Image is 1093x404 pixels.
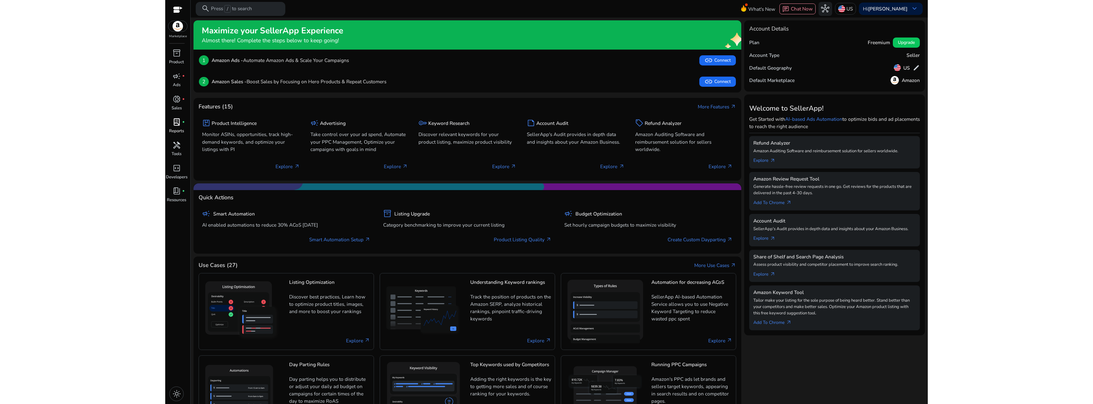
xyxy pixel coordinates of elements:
[903,65,910,71] h5: US
[383,209,391,218] span: inventory_2
[753,184,916,196] p: Generate hassle-free review requests in one go. Get reviews for the products that are delivered i...
[730,104,736,110] span: arrow_outward
[753,254,916,260] h5: Share of Shelf and Search Page Analysis
[199,262,238,269] h4: Use Cases (27)
[172,105,182,112] p: Sales
[173,187,181,195] span: book_4
[564,221,733,229] p: Set hourly campaign budgets to maximize visibility
[364,338,370,343] span: arrow_outward
[470,375,551,402] p: Adding the right keywords is the key to getting more sales and of course ranking for your keywords.
[709,163,733,170] p: Explore
[492,163,516,170] p: Explore
[168,21,187,31] img: amazon.svg
[201,4,210,13] span: search
[394,211,430,217] h5: Listing Upgrade
[165,117,188,140] a: lab_profilefiber_manual_recordReports
[818,2,832,16] button: hub
[891,76,899,84] img: amazon.svg
[365,237,370,243] span: arrow_outward
[753,148,916,154] p: Amazon Auditing Software and reimbursement solution for sellers worldwide.
[289,279,370,291] h5: Listing Optimization
[202,221,370,229] p: AI enabled automations to reduce 30% ACoS [DATE]
[868,40,890,45] h5: Freemium
[172,151,181,157] p: Tools
[846,3,853,14] p: US
[470,362,551,373] h5: Top Keywords used by Competitors
[906,52,920,58] h5: Seller
[749,65,792,71] h5: Default Geography
[753,176,916,182] h5: Amazon Review Request Tool
[753,268,781,278] a: Explorearrow_outward
[770,236,776,242] span: arrow_outward
[753,316,797,326] a: Add To Chrome
[651,279,732,291] h5: Automation for decreasing ACoS
[898,39,915,46] span: Upgrade
[470,293,551,322] p: Track the position of products on the Amazon SERP, analyze historical rankings, pinpoint traffic-...
[494,236,552,243] a: Product Listing Quality
[199,55,209,65] p: 1
[294,164,300,169] span: arrow_outward
[173,390,181,398] span: light_mode
[527,337,551,344] a: Explore
[169,128,184,134] p: Reports
[785,116,842,122] a: AI-based Ads Automation
[546,338,551,343] span: arrow_outward
[564,209,573,218] span: campaign
[651,362,732,373] h5: Running PPC Campaigns
[704,78,730,86] span: Connect
[821,4,829,13] span: hub
[167,197,186,203] p: Resources
[213,211,255,217] h5: Smart Automation
[753,196,797,206] a: Add To Chrome
[309,236,370,243] a: Smart Automation Setup
[173,95,181,103] span: donut_small
[694,262,736,269] a: More Use Casesarrow_outward
[536,120,568,126] h5: Account Audit
[753,140,916,146] h5: Refund Analyzer
[704,56,713,65] span: link
[182,98,185,101] span: fiber_manual_record
[749,115,920,130] p: Get Started with to optimize bids and ad placements to reach the right audience
[753,232,781,242] a: Explorearrow_outward
[708,337,732,344] a: Explore
[202,119,210,127] span: package
[202,37,343,44] h4: Almost there! Complete the steps below to keep going!
[727,338,732,343] span: arrow_outward
[310,119,319,127] span: campaign
[173,82,180,88] p: Ads
[202,131,300,153] p: Monitor ASINs, opportunities, track high-demand keywords, and optimize your listings with PI
[169,34,187,39] p: Marketplace
[182,121,185,124] span: fiber_manual_record
[782,6,789,13] span: chat
[202,278,283,345] img: Listing Optimization
[402,164,408,169] span: arrow_outward
[786,200,792,206] span: arrow_outward
[527,131,625,145] p: SellerApp's Audit provides in depth data and insights about your Amazon Business.
[182,190,185,193] span: fiber_manual_record
[182,75,185,78] span: fiber_manual_record
[753,298,916,316] p: Tailor make your listing for the sole purpose of being heard better. Stand better than your compe...
[202,26,343,36] h2: Maximize your SellerApp Experience
[699,55,736,65] button: linkConnect
[698,103,736,110] a: More Featuresarrow_outward
[199,103,233,110] h4: Features (15)
[753,226,916,232] p: SellerApp's Audit provides in depth data and insights about your Amazon Business.
[211,5,252,13] p: Press to search
[173,72,181,80] span: campaign
[546,237,552,243] span: arrow_outward
[753,262,916,268] p: Assess product visibility and competitor placement to improve search ranking.
[779,3,815,14] button: chatChat Now
[770,158,776,164] span: arrow_outward
[418,131,516,145] p: Discover relevant keywords for your product listing, maximize product visibility
[173,118,181,126] span: lab_profile
[173,49,181,57] span: inventory_2
[575,211,622,217] h5: Budget Optimization
[704,56,730,65] span: Connect
[868,5,907,12] b: [PERSON_NAME]
[753,290,916,295] h5: Amazon Keyword Tool
[704,78,713,86] span: link
[511,164,516,169] span: arrow_outward
[770,271,776,277] span: arrow_outward
[902,78,920,83] h5: Amazon
[384,163,408,170] p: Explore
